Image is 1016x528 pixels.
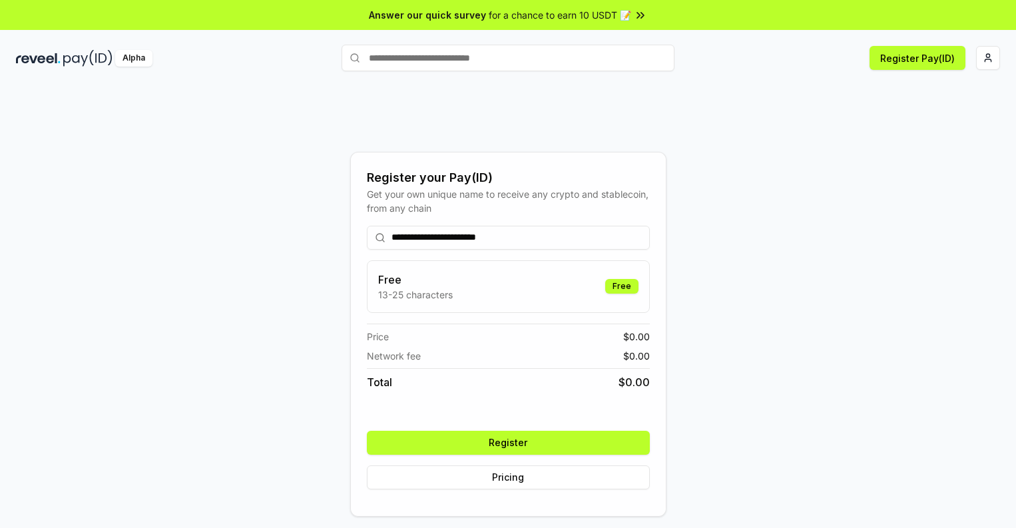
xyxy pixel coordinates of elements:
[63,50,113,67] img: pay_id
[115,50,152,67] div: Alpha
[870,46,965,70] button: Register Pay(ID)
[367,330,389,344] span: Price
[16,50,61,67] img: reveel_dark
[369,8,486,22] span: Answer our quick survey
[623,349,650,363] span: $ 0.00
[605,279,638,294] div: Free
[367,465,650,489] button: Pricing
[367,431,650,455] button: Register
[367,168,650,187] div: Register your Pay(ID)
[367,374,392,390] span: Total
[378,272,453,288] h3: Free
[367,349,421,363] span: Network fee
[623,330,650,344] span: $ 0.00
[489,8,631,22] span: for a chance to earn 10 USDT 📝
[619,374,650,390] span: $ 0.00
[378,288,453,302] p: 13-25 characters
[367,187,650,215] div: Get your own unique name to receive any crypto and stablecoin, from any chain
